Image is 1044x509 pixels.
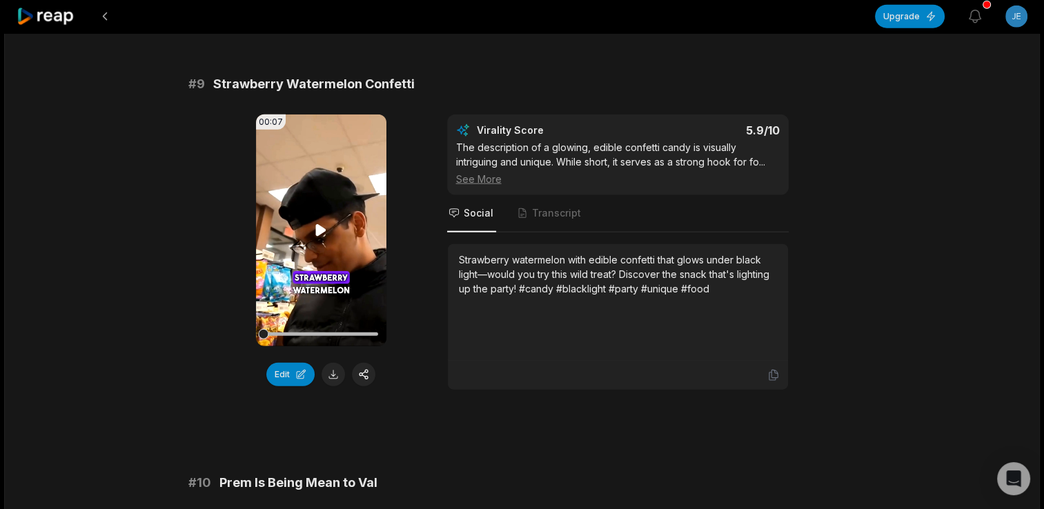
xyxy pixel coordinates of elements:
button: Edit [266,363,315,386]
span: # 10 [188,473,211,492]
div: See More [456,172,780,186]
button: Upgrade [875,5,945,28]
span: # 9 [188,74,205,94]
nav: Tabs [447,195,789,232]
div: Open Intercom Messenger [997,462,1030,495]
div: Virality Score [477,123,625,137]
span: Transcript [532,206,581,220]
div: The description of a glowing, edible confetti candy is visually intriguing and unique. While shor... [456,140,780,186]
span: Prem Is Being Mean to Val [219,473,377,492]
div: Strawberry watermelon with edible confetti that glows under black light—would you try this wild t... [459,252,777,296]
div: 5.9 /10 [631,123,780,137]
video: Your browser does not support mp4 format. [256,114,386,346]
span: Strawberry Watermelon Confetti [213,74,415,94]
span: Social [464,206,493,220]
